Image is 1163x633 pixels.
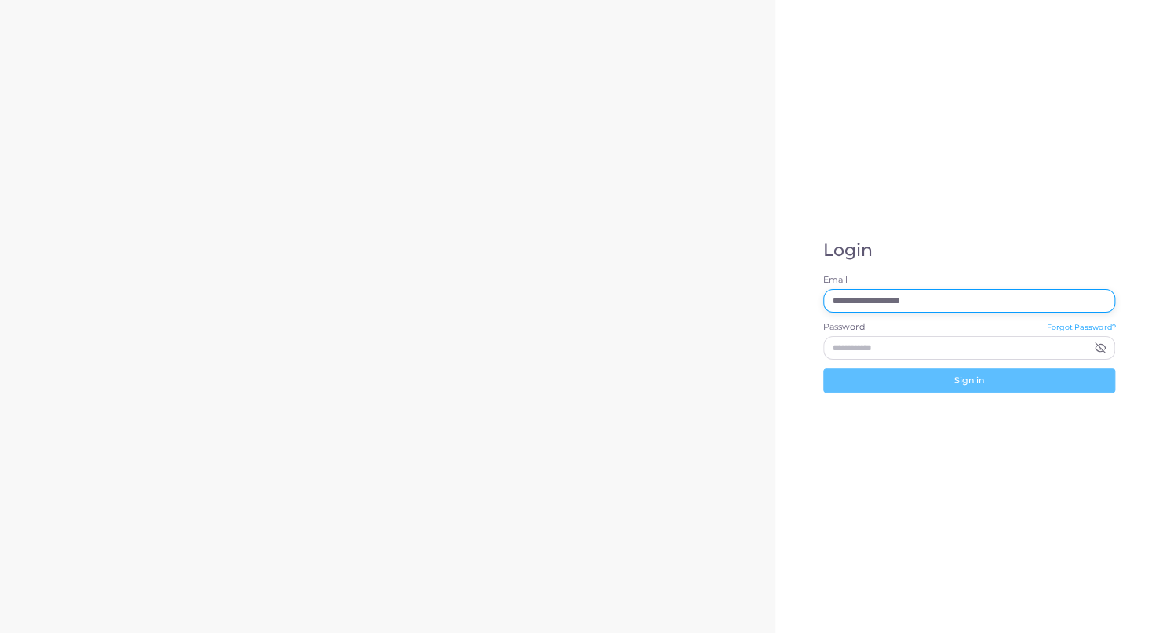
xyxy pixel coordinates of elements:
[823,368,1116,392] button: Sign in
[1047,323,1116,331] small: Forgot Password?
[823,240,1116,261] h1: Login
[1047,321,1116,336] a: Forgot Password?
[823,321,865,334] label: Password
[823,274,1116,287] label: Email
